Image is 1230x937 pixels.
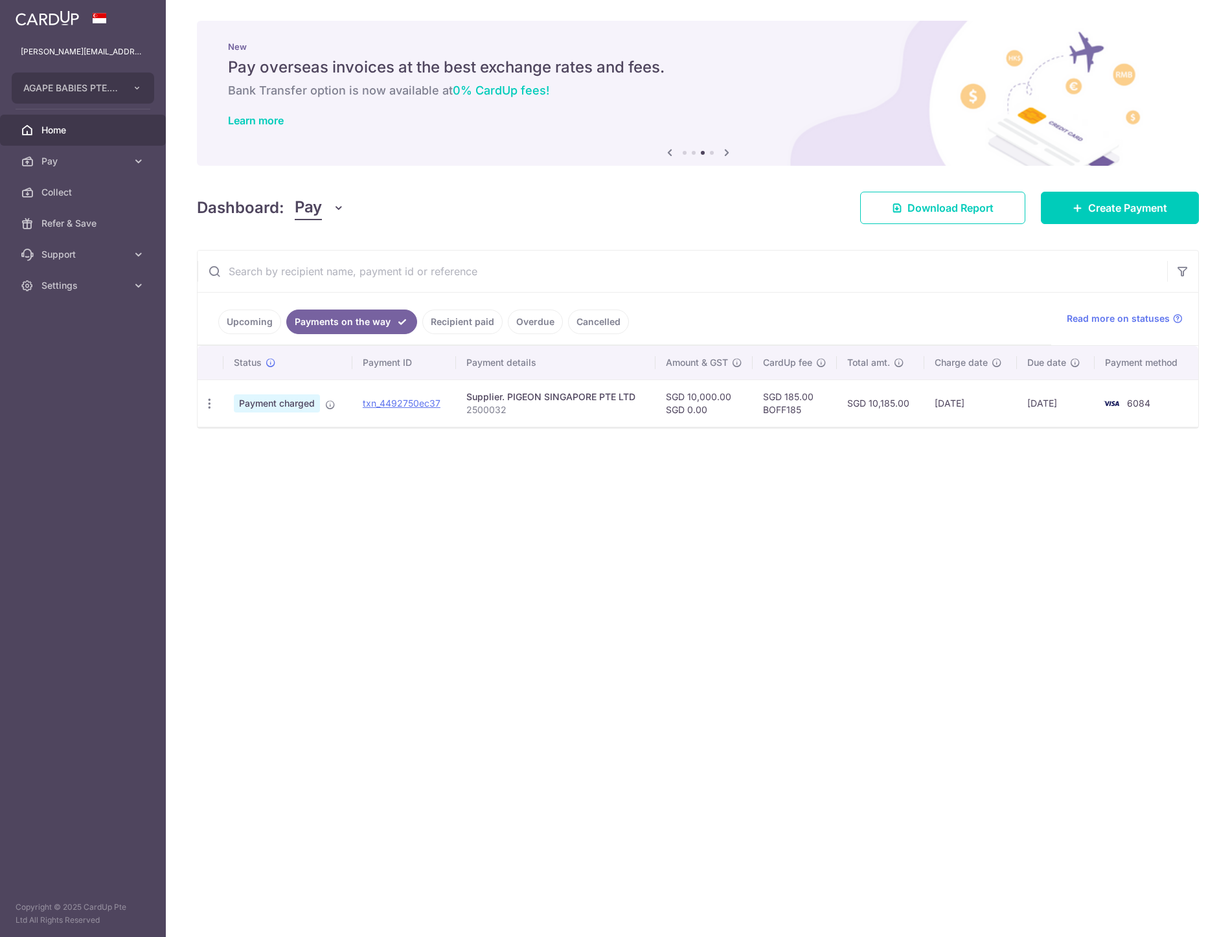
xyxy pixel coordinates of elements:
button: Pay [295,196,345,220]
img: International Invoice Banner [197,21,1199,166]
th: Payment ID [352,346,456,379]
span: Total amt. [847,356,890,369]
p: 2500032 [466,403,645,416]
iframe: Opens a widget where you can find more information [1147,898,1217,931]
span: AGAPE BABIES PTE. LTD. [23,82,119,95]
a: Read more on statuses [1067,312,1183,325]
span: Settings [41,279,127,292]
span: Create Payment [1088,200,1167,216]
th: Payment method [1095,346,1198,379]
td: SGD 10,185.00 [837,379,924,427]
span: Charge date [935,356,988,369]
a: Cancelled [568,310,629,334]
img: CardUp [16,10,79,26]
span: Amount & GST [666,356,728,369]
td: [DATE] [924,379,1017,427]
td: SGD 10,000.00 SGD 0.00 [655,379,753,427]
span: Collect [41,186,127,199]
button: AGAPE BABIES PTE. LTD. [12,73,154,104]
a: Download Report [860,192,1025,224]
h5: Pay overseas invoices at the best exchange rates and fees. [228,57,1168,78]
span: Payment charged [234,394,320,412]
td: SGD 185.00 BOFF185 [753,379,837,427]
a: Recipient paid [422,310,503,334]
div: Supplier. PIGEON SINGAPORE PTE LTD [466,390,645,403]
span: CardUp fee [763,356,812,369]
a: Create Payment [1041,192,1199,224]
span: Pay [41,155,127,168]
th: Payment details [456,346,655,379]
span: 0% CardUp fees! [453,84,549,97]
span: Download Report [907,200,994,216]
h6: Bank Transfer option is now available at [228,83,1168,98]
p: New [228,41,1168,52]
span: Read more on statuses [1067,312,1170,325]
span: Status [234,356,262,369]
img: Bank Card [1099,396,1124,411]
a: Overdue [508,310,563,334]
span: Pay [295,196,322,220]
span: Home [41,124,127,137]
span: Due date [1027,356,1066,369]
a: Payments on the way [286,310,417,334]
span: Refer & Save [41,217,127,230]
td: [DATE] [1017,379,1095,427]
h4: Dashboard: [197,196,284,220]
span: Support [41,248,127,261]
p: [PERSON_NAME][EMAIL_ADDRESS][DOMAIN_NAME] [21,45,145,58]
input: Search by recipient name, payment id or reference [198,251,1167,292]
a: Learn more [228,114,284,127]
a: txn_4492750ec37 [363,398,440,409]
span: 6084 [1127,398,1150,409]
a: Upcoming [218,310,281,334]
